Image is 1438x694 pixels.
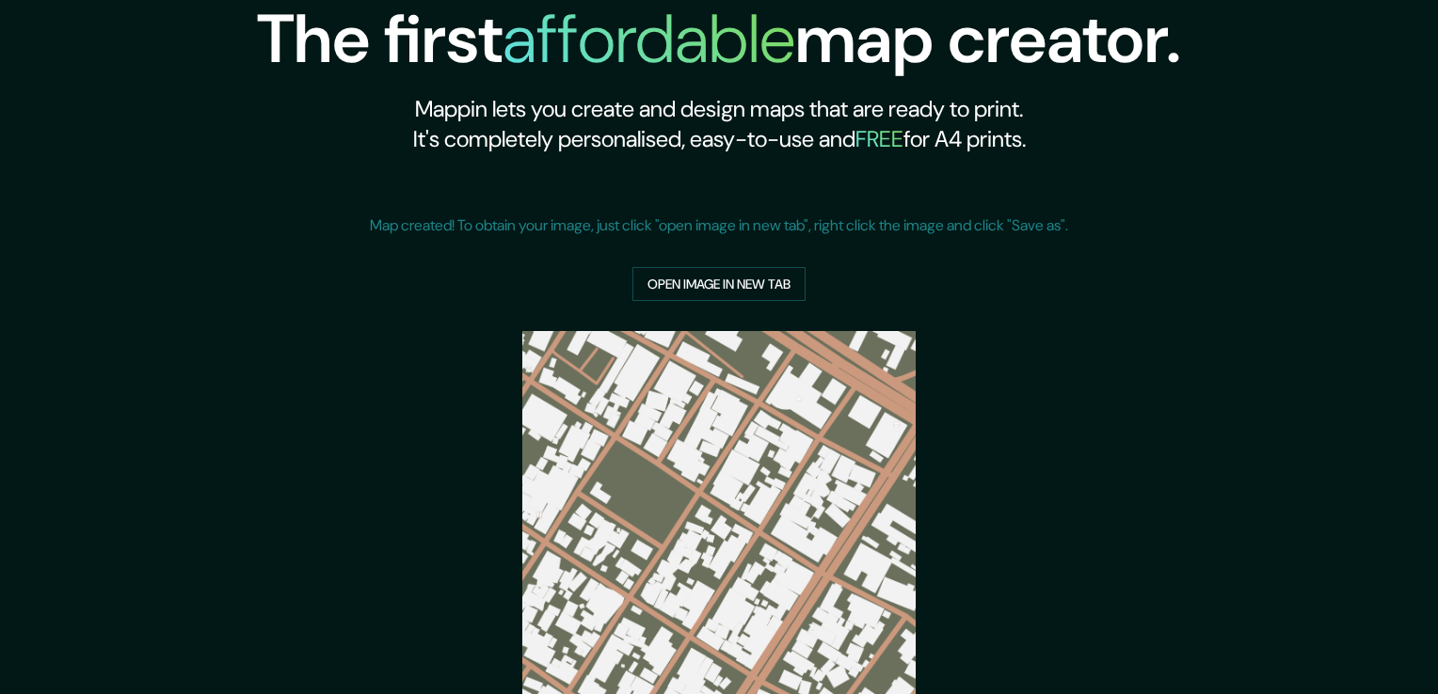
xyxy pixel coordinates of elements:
a: Open image in new tab [632,267,806,302]
h5: FREE [855,124,903,153]
h2: Mappin lets you create and design maps that are ready to print. It's completely personalised, eas... [257,94,1181,154]
p: Map created! To obtain your image, just click "open image in new tab", right click the image and ... [370,214,1068,237]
